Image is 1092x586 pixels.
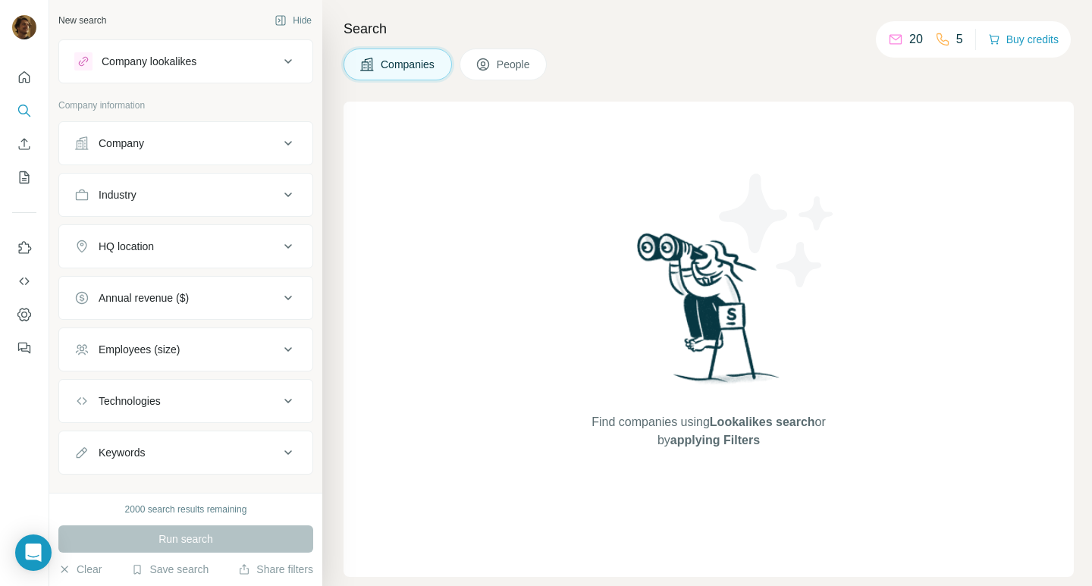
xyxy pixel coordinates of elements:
button: Company [59,125,312,161]
img: Surfe Illustration - Woman searching with binoculars [630,229,788,398]
button: Quick start [12,64,36,91]
button: Enrich CSV [12,130,36,158]
span: People [497,57,532,72]
div: Company [99,136,144,151]
button: Keywords [59,434,312,471]
button: Technologies [59,383,312,419]
button: Feedback [12,334,36,362]
button: Save search [131,562,209,577]
button: My lists [12,164,36,191]
button: Use Surfe on LinkedIn [12,234,36,262]
div: Company lookalikes [102,54,196,69]
button: Dashboard [12,301,36,328]
button: Annual revenue ($) [59,280,312,316]
div: HQ location [99,239,154,254]
button: Industry [59,177,312,213]
h4: Search [344,18,1074,39]
button: Clear [58,562,102,577]
span: Find companies using or by [587,413,830,450]
div: Annual revenue ($) [99,290,189,306]
span: applying Filters [670,434,760,447]
button: Use Surfe API [12,268,36,295]
button: Hide [264,9,322,32]
button: HQ location [59,228,312,265]
button: Company lookalikes [59,43,312,80]
span: Companies [381,57,436,72]
button: Share filters [238,562,313,577]
div: Technologies [99,393,161,409]
div: 2000 search results remaining [125,503,247,516]
img: Avatar [12,15,36,39]
button: Buy credits [988,29,1059,50]
div: New search [58,14,106,27]
img: Surfe Illustration - Stars [709,162,846,299]
div: Keywords [99,445,145,460]
p: 20 [909,30,923,49]
span: Lookalikes search [710,415,815,428]
p: 5 [956,30,963,49]
div: Industry [99,187,136,202]
div: Open Intercom Messenger [15,534,52,571]
button: Employees (size) [59,331,312,368]
div: Employees (size) [99,342,180,357]
p: Company information [58,99,313,112]
button: Search [12,97,36,124]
